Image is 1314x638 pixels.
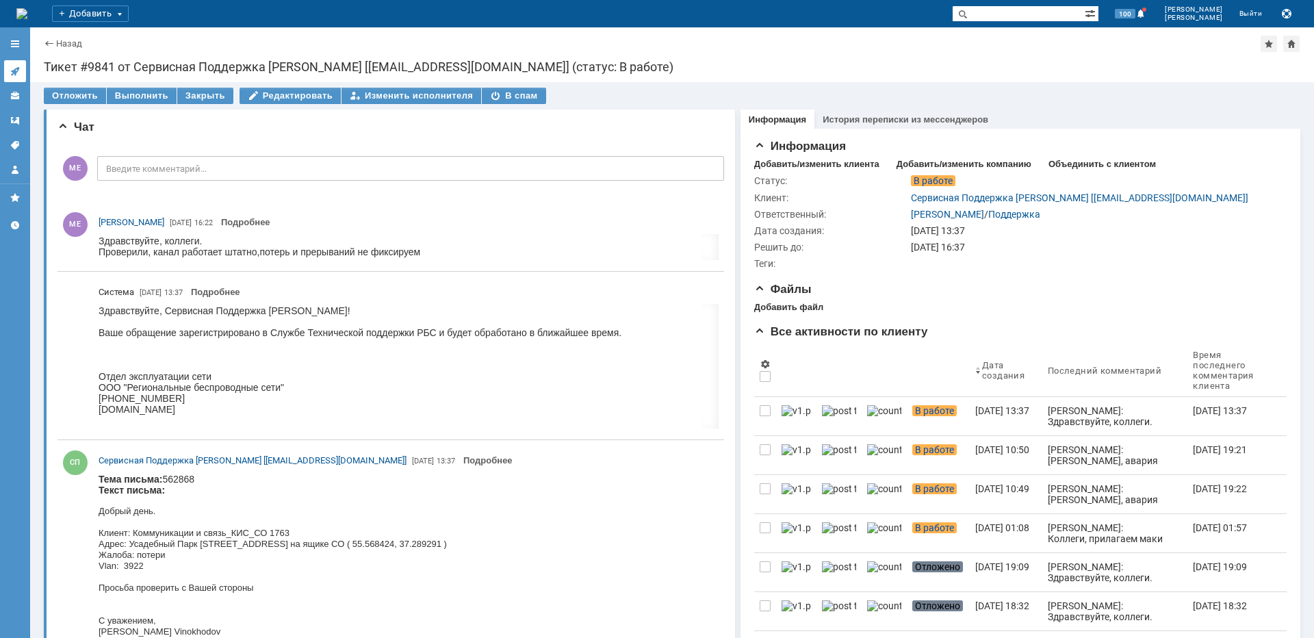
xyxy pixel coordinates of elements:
[221,217,270,227] a: Подробнее
[782,600,811,611] img: v1.png
[975,522,1029,533] div: [DATE] 01:08
[867,600,901,611] img: counter.png
[4,134,26,156] a: Теги
[782,561,811,572] img: v1.png
[975,561,1029,572] div: [DATE] 19:09
[1042,397,1188,435] a: [PERSON_NAME]: Здравствуйте, коллеги. Проверили, канал работает штатно,потерь и прерываний не фик...
[754,283,812,296] span: Файлы
[4,85,26,107] a: Клиенты
[164,288,183,297] span: 13:37
[862,514,907,552] a: counter.png
[782,405,811,416] img: v1.png
[862,397,907,435] a: counter.png
[822,561,856,572] img: post ticket.png
[754,140,846,153] span: Информация
[44,60,1300,74] div: Тикет #9841 от Сервисная Поддержка [PERSON_NAME] [[EMAIL_ADDRESS][DOMAIN_NAME]] (статус: В работе)
[970,397,1042,435] a: [DATE] 13:37
[63,156,88,181] span: МЕ
[194,218,213,227] span: 16:22
[911,225,1278,236] div: [DATE] 13:37
[1261,36,1277,52] div: Добавить в избранное
[4,110,26,131] a: Шаблоны комментариев
[970,592,1042,630] a: [DATE] 18:32
[911,209,1040,220] div: /
[975,444,1029,455] div: [DATE] 10:50
[1187,436,1276,474] a: [DATE] 19:21
[816,397,862,435] a: post ticket.png
[975,600,1029,611] div: [DATE] 18:32
[988,209,1040,220] a: Поддержка
[867,405,901,416] img: counter.png
[4,159,26,181] a: Мой профиль
[754,225,908,236] div: Дата создания:
[867,444,901,455] img: counter.png
[782,522,811,533] img: v1.png
[822,444,856,455] img: post ticket.png
[907,592,970,630] a: Отложено
[760,359,771,370] span: Настройки
[754,192,908,203] div: Клиент:
[4,60,26,82] a: Активности
[1042,475,1188,513] a: [PERSON_NAME]: [PERSON_NAME], авария устранена в 13.00
[1048,522,1183,555] div: [PERSON_NAME]: Коллеги, прилагаем маки которые видим на канале.
[970,553,1042,591] a: [DATE] 19:09
[1165,14,1223,22] span: [PERSON_NAME]
[776,475,816,513] a: v1.png
[1048,444,1183,477] div: [PERSON_NAME]: [PERSON_NAME], авария устранена в 13.00
[754,159,879,170] div: Добавить/изменить клиента
[816,475,862,513] a: post ticket.png
[1278,5,1295,22] button: Сохранить лог
[911,192,1248,203] a: Сервисная Поддержка [PERSON_NAME] [[EMAIL_ADDRESS][DOMAIN_NAME]]
[975,483,1029,494] div: [DATE] 10:49
[16,8,27,19] a: Перейти на домашнюю страницу
[754,175,908,186] div: Статус:
[754,258,908,269] div: Теги:
[754,209,908,220] div: Ответственный:
[1042,592,1188,630] a: [PERSON_NAME]: Здравствуйте, коллеги. Проверили, канал работает штатно, видим постоянный трафик о...
[57,120,94,133] span: Чат
[816,436,862,474] a: post ticket.png
[1165,5,1223,14] span: [PERSON_NAME]
[897,159,1031,170] div: Добавить/изменить компанию
[982,360,1026,381] div: Дата создания
[1187,344,1276,397] th: Время последнего комментария клиента
[776,436,816,474] a: v1.png
[816,514,862,552] a: post ticket.png
[1187,592,1276,630] a: [DATE] 18:32
[1193,483,1247,494] div: [DATE] 19:22
[1187,475,1276,513] a: [DATE] 19:22
[1085,6,1098,19] span: Расширенный поиск
[911,209,984,220] a: [PERSON_NAME]
[16,8,27,19] img: logo
[1193,522,1247,533] div: [DATE] 01:57
[1048,561,1183,616] div: [PERSON_NAME]: Здравствуйте, коллеги. Проверили, канал работает штатно, видим постоянный трафик о...
[99,216,164,229] a: [PERSON_NAME]
[912,561,963,572] span: Отложено
[862,475,907,513] a: counter.png
[912,483,957,494] span: В работе
[754,242,908,253] div: Решить до:
[754,325,928,338] span: Все активности по клиенту
[975,405,1029,416] div: [DATE] 13:37
[907,436,970,474] a: В работе
[52,5,129,22] div: Добавить
[822,522,856,533] img: post ticket.png
[970,344,1042,397] th: Дата создания
[776,514,816,552] a: v1.png
[782,483,811,494] img: v1.png
[754,302,823,313] div: Добавить файл
[911,175,955,186] span: В работе
[862,436,907,474] a: counter.png
[99,454,407,468] a: Сервисная Поддержка [PERSON_NAME] [[EMAIL_ADDRESS][DOMAIN_NAME]]
[56,38,82,49] a: Назад
[970,514,1042,552] a: [DATE] 01:08
[437,457,455,465] span: 13:37
[776,592,816,630] a: v1.png
[912,600,963,611] span: Отложено
[867,483,901,494] img: counter.png
[867,522,901,533] img: counter.png
[907,397,970,435] a: В работе
[1048,405,1183,460] div: [PERSON_NAME]: Здравствуйте, коллеги. Проверили, канал работает штатно,потерь и прерываний не фик...
[911,242,965,253] span: [DATE] 16:37
[412,457,434,465] span: [DATE]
